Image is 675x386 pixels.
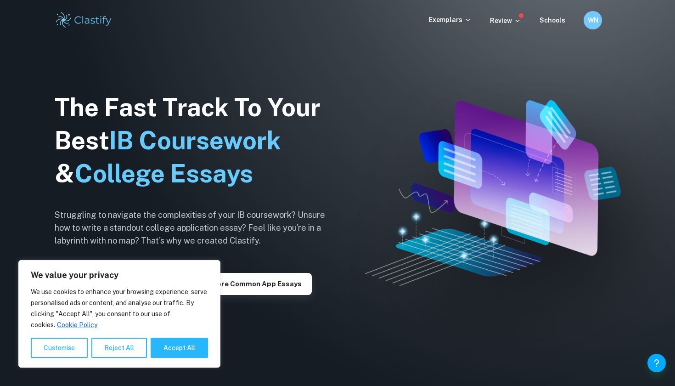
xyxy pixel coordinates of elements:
[18,260,220,368] div: We value your privacy
[55,209,339,247] h6: Struggling to navigate the complexities of your IB coursework? Unsure how to write a standout col...
[55,91,339,190] h1: The Fast Track To Your Best &
[91,338,147,358] button: Reject All
[365,100,621,285] img: Clastify hero
[109,126,281,155] span: IB Coursework
[31,270,208,281] p: We value your privacy
[647,354,666,372] button: Help and Feedback
[31,338,88,358] button: Customise
[192,273,312,295] button: Explore Common App essays
[56,321,98,329] a: Cookie Policy
[31,286,208,330] p: We use cookies to enhance your browsing experience, serve personalised ads or content, and analys...
[588,15,598,25] h6: WN
[55,11,113,29] img: Clastify logo
[151,338,208,358] button: Accept All
[584,11,602,29] button: WN
[74,159,253,188] span: College Essays
[490,16,521,26] p: Review
[540,17,565,24] a: Schools
[192,279,312,288] a: Explore Common App essays
[429,15,472,25] p: Exemplars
